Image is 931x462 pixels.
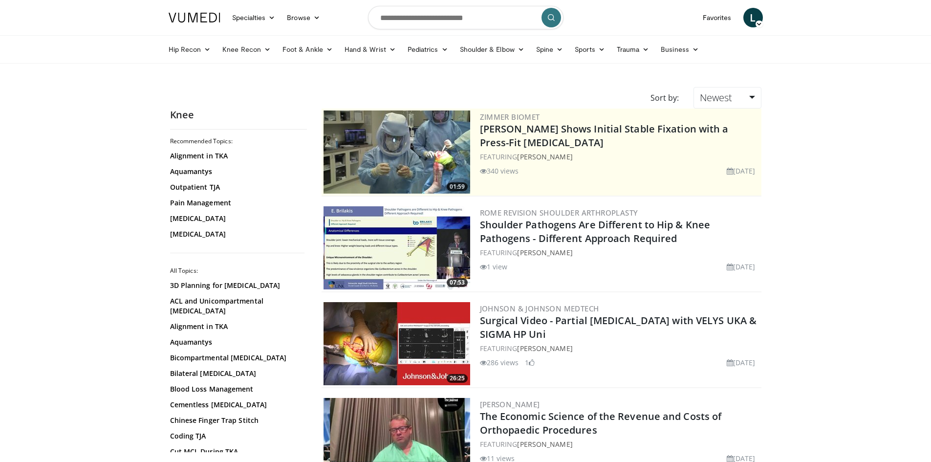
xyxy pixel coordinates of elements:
h2: All Topics: [170,267,304,275]
a: Knee Recon [217,40,277,59]
a: Rome Revision Shoulder Arthroplasty [480,208,638,218]
a: Coding TJA [170,431,302,441]
a: Favorites [697,8,737,27]
li: 286 views [480,357,519,368]
li: 1 view [480,262,508,272]
img: 6bc46ad6-b634-4876-a934-24d4e08d5fac.300x170_q85_crop-smart_upscale.jpg [324,110,470,194]
div: Sort by: [643,87,686,109]
a: Foot & Ankle [277,40,339,59]
a: Outpatient TJA [170,182,302,192]
div: FEATURING [480,439,759,449]
a: Aquamantys [170,337,302,347]
h2: Knee [170,109,307,121]
a: L [743,8,763,27]
span: 26:25 [447,374,468,383]
a: Zimmer Biomet [480,112,540,122]
a: Shoulder Pathogens Are Different to Hip & Knee Pathogens - Different Approach Required [480,218,711,245]
a: Shoulder & Elbow [454,40,530,59]
a: [MEDICAL_DATA] [170,229,302,239]
div: FEATURING [480,343,759,353]
a: [PERSON_NAME] Shows Initial Stable Fixation with a Press-Fit [MEDICAL_DATA] [480,122,729,149]
a: Sports [569,40,611,59]
a: Trauma [611,40,655,59]
a: [PERSON_NAME] [517,440,572,449]
span: 01:59 [447,182,468,191]
a: Alignment in TKA [170,151,302,161]
img: 470f1708-61b8-42d5-b262-e720e03fa3ff.300x170_q85_crop-smart_upscale.jpg [324,302,470,385]
a: Aquamantys [170,167,302,176]
a: The Economic Science of the Revenue and Costs of Orthopaedic Procedures [480,410,722,437]
a: 07:53 [324,206,470,289]
a: [MEDICAL_DATA] [170,214,302,223]
a: Surgical Video - Partial [MEDICAL_DATA] with VELYS UKA & SIGMA HP Uni [480,314,757,341]
a: [PERSON_NAME] [517,152,572,161]
a: Specialties [226,8,281,27]
h2: Recommended Topics: [170,137,304,145]
a: Pain Management [170,198,302,208]
a: Blood Loss Management [170,384,302,394]
div: FEATURING [480,152,759,162]
a: Chinese Finger Trap Stitch [170,416,302,425]
a: 3D Planning for [MEDICAL_DATA] [170,281,302,290]
a: Johnson & Johnson MedTech [480,304,599,313]
a: Browse [281,8,326,27]
a: [PERSON_NAME] [480,399,540,409]
a: Bilateral [MEDICAL_DATA] [170,369,302,378]
a: Pediatrics [402,40,454,59]
input: Search topics, interventions [368,6,563,29]
a: Cut MCL During TKA [170,447,302,457]
li: [DATE] [727,357,756,368]
a: Hip Recon [163,40,217,59]
a: 01:59 [324,110,470,194]
a: Business [655,40,705,59]
span: 07:53 [447,278,468,287]
li: 340 views [480,166,519,176]
li: [DATE] [727,262,756,272]
a: [PERSON_NAME] [517,248,572,257]
img: 6a7d116b-e731-469b-a02b-077c798815a2.300x170_q85_crop-smart_upscale.jpg [324,206,470,289]
li: [DATE] [727,166,756,176]
a: Bicompartmental [MEDICAL_DATA] [170,353,302,363]
a: Alignment in TKA [170,322,302,331]
a: Hand & Wrist [339,40,402,59]
a: 26:25 [324,302,470,385]
a: ACL and Unicompartmental [MEDICAL_DATA] [170,296,302,316]
img: VuMedi Logo [169,13,220,22]
span: Newest [700,91,732,104]
div: FEATURING [480,247,759,258]
li: 1 [525,357,535,368]
a: Cementless [MEDICAL_DATA] [170,400,302,410]
a: Spine [530,40,569,59]
a: Newest [693,87,761,109]
a: [PERSON_NAME] [517,344,572,353]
